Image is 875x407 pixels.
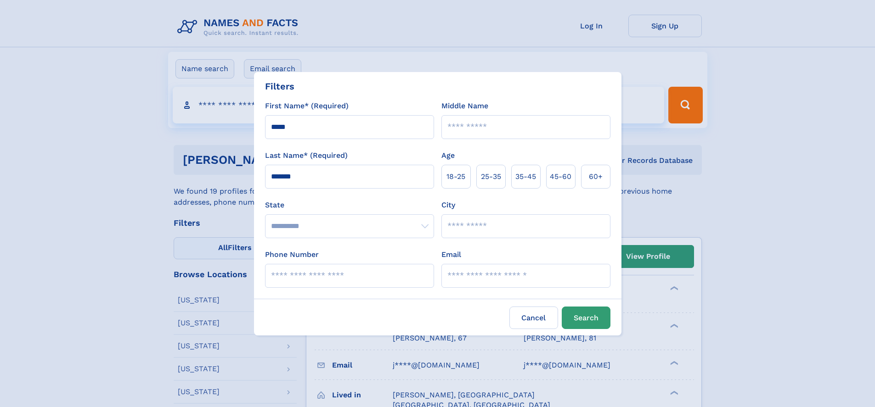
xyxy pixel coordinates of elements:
[441,100,488,112] label: Middle Name
[265,100,349,112] label: First Name* (Required)
[441,150,455,161] label: Age
[509,307,558,329] label: Cancel
[265,150,348,161] label: Last Name* (Required)
[515,171,536,182] span: 35‑45
[446,171,465,182] span: 18‑25
[265,79,294,93] div: Filters
[562,307,610,329] button: Search
[550,171,571,182] span: 45‑60
[265,200,434,211] label: State
[481,171,501,182] span: 25‑35
[441,249,461,260] label: Email
[441,200,455,211] label: City
[589,171,603,182] span: 60+
[265,249,319,260] label: Phone Number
